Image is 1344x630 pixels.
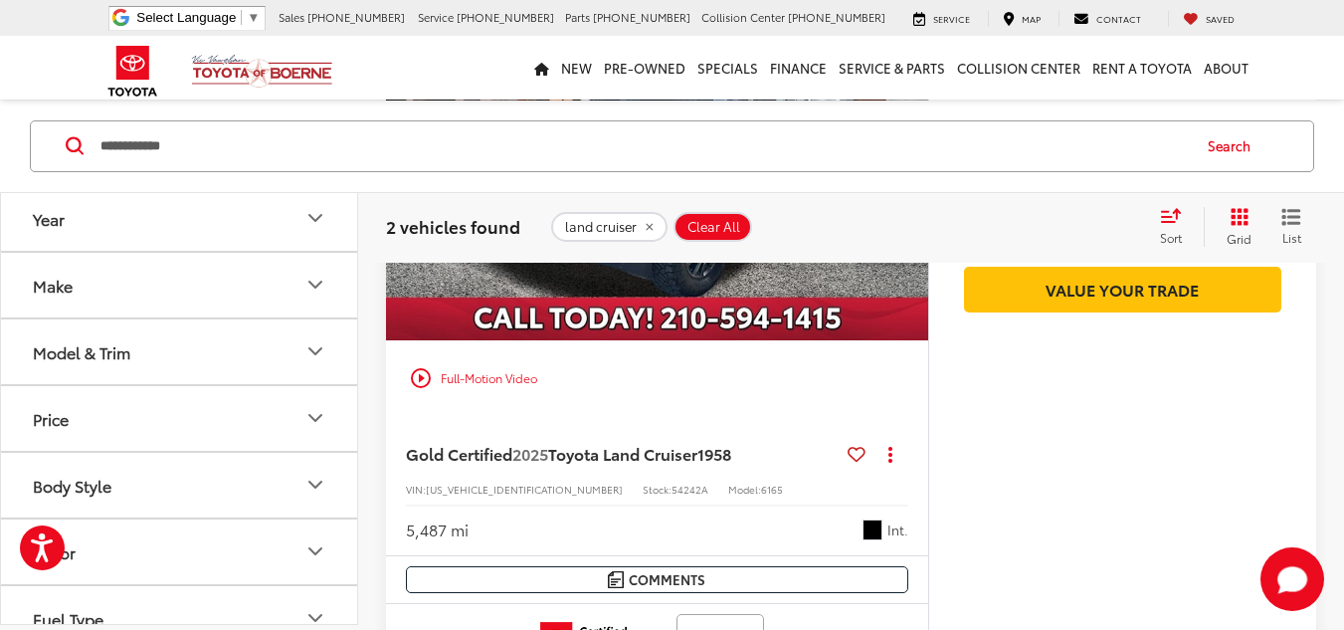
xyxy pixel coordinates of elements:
a: Collision Center [951,36,1086,100]
img: Comments [608,571,624,588]
span: [PHONE_NUMBER] [307,9,405,25]
button: List View [1266,206,1316,246]
div: Year [303,206,327,230]
div: Model & Trim [303,339,327,363]
img: Vic Vaughan Toyota of Boerne [191,54,333,89]
button: Search [1189,120,1279,170]
span: Service [933,12,970,25]
button: Model & TrimModel & Trim [1,319,359,384]
span: Black [863,520,882,539]
span: List [1281,228,1301,245]
div: Year [33,209,65,228]
span: Collision Center [701,9,785,25]
svg: Start Chat [1260,547,1324,611]
a: Service [898,11,985,27]
span: Parts [565,9,590,25]
span: Service [418,9,454,25]
a: Contact [1058,11,1156,27]
span: [PHONE_NUMBER] [788,9,885,25]
span: [US_VEHICLE_IDENTIFICATION_NUMBER] [426,482,623,497]
button: remove land%20cruiser [551,211,668,241]
span: VIN: [406,482,426,497]
span: Toyota Land Cruiser [548,442,697,465]
a: Pre-Owned [598,36,691,100]
span: Select Language [136,10,236,25]
a: Value Your Trade [964,267,1281,312]
button: Body StyleBody Style [1,453,359,518]
button: Grid View [1204,206,1266,246]
div: Make [33,276,73,295]
a: Finance [764,36,833,100]
button: YearYear [1,186,359,251]
button: ColorColor [1,520,359,584]
button: MakeMake [1,253,359,317]
a: Service & Parts: Opens in a new tab [833,36,951,100]
span: 2025 [512,442,548,465]
a: About [1198,36,1254,100]
button: Comments [406,566,908,593]
button: Select sort value [1150,206,1204,246]
span: ▼ [247,10,260,25]
button: Toggle Chat Window [1260,547,1324,611]
span: [PHONE_NUMBER] [593,9,690,25]
span: Contact [1096,12,1141,25]
img: Toyota [96,39,170,104]
span: Saved [1206,12,1235,25]
div: Price [33,409,69,428]
div: Model & Trim [33,342,130,361]
a: Home [528,36,555,100]
span: Clear All [687,218,740,234]
span: Comments [629,570,705,589]
button: Clear All [673,211,752,241]
span: 1958 [697,442,731,465]
div: Body Style [303,473,327,497]
a: Gold Certified2025Toyota Land Cruiser1958 [406,443,840,465]
span: dropdown dots [888,446,892,462]
div: Price [303,406,327,430]
span: Grid [1227,229,1251,246]
span: 2 vehicles found [386,213,520,237]
input: Search by Make, Model, or Keyword [98,121,1189,169]
a: New [555,36,598,100]
div: Color [303,539,327,563]
span: Sort [1160,228,1182,245]
span: Gold Certified [406,442,512,465]
a: Specials [691,36,764,100]
span: 54242A [672,482,708,497]
span: Int. [887,521,908,539]
span: Map [1022,12,1041,25]
div: 5,487 mi [406,519,469,541]
span: Model: [728,482,761,497]
span: 6165 [761,482,783,497]
div: Body Style [33,476,111,495]
div: Make [303,273,327,297]
a: Map [988,11,1056,27]
div: Fuel Type [33,609,103,628]
a: Select Language​ [136,10,260,25]
span: land cruiser [565,218,637,234]
span: Sales [279,9,304,25]
button: PricePrice [1,386,359,451]
div: Fuel Type [303,606,327,630]
span: ​ [241,10,242,25]
span: [PHONE_NUMBER] [457,9,554,25]
a: My Saved Vehicles [1168,11,1249,27]
span: Stock: [643,482,672,497]
button: Actions [873,436,908,471]
a: Rent a Toyota [1086,36,1198,100]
